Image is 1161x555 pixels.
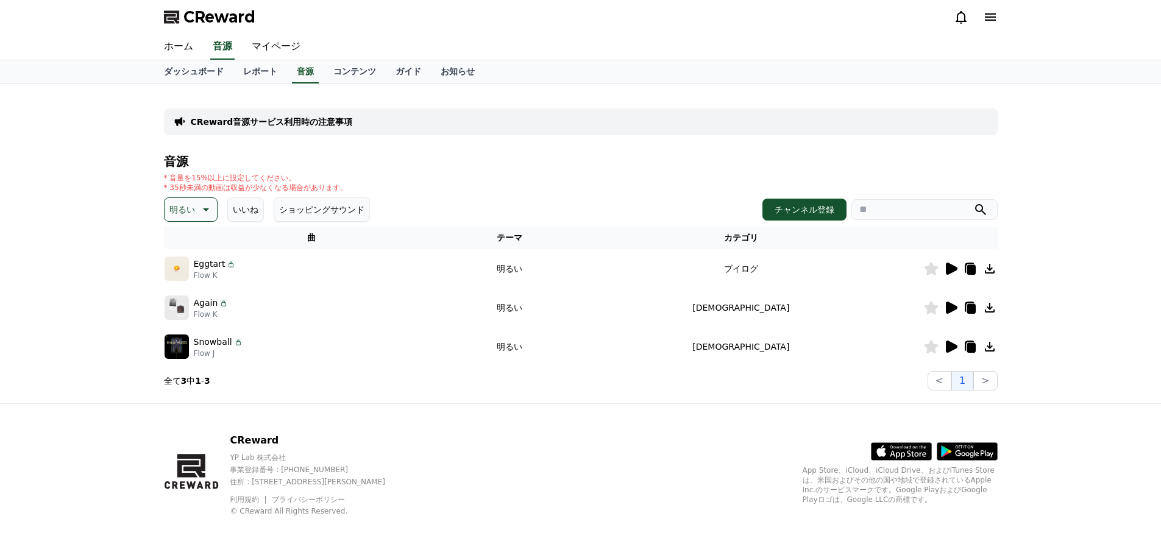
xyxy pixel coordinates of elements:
a: CReward音源サービス利用時の注意事項 [191,116,353,128]
th: カテゴリ [559,227,923,249]
td: [DEMOGRAPHIC_DATA] [559,288,923,327]
td: ブイログ [559,249,923,288]
p: Flow J [194,348,243,358]
a: 利用規約 [230,495,268,504]
button: > [973,371,997,391]
img: music [165,334,189,359]
p: Eggtart [194,258,225,270]
img: music [165,256,189,281]
p: Flow K [194,309,229,319]
button: チャンネル登録 [762,199,847,221]
strong: 3 [181,376,187,386]
button: いいね [227,197,264,222]
p: Flow K [194,270,236,280]
p: * 35秒未満の動画は収益が少なくなる場合があります。 [164,183,347,193]
p: YP Lab 株式会社 [230,453,406,462]
a: CReward [164,7,255,27]
td: 明るい [460,327,559,366]
th: テーマ [460,227,559,249]
strong: 3 [204,376,210,386]
a: お知らせ [431,60,485,83]
strong: 1 [195,376,201,386]
p: Again [194,297,218,309]
a: レポート [233,60,287,83]
span: CReward [183,7,255,27]
p: 事業登録番号 : [PHONE_NUMBER] [230,465,406,475]
p: * 音量を15%以上に設定してください。 [164,173,347,183]
a: プライバシーポリシー [272,495,345,504]
a: ダッシュボード [154,60,233,83]
td: [DEMOGRAPHIC_DATA] [559,327,923,366]
a: コンテンツ [324,60,386,83]
a: マイページ [242,34,310,60]
td: 明るい [460,249,559,288]
p: 明るい [169,201,195,218]
a: 音源 [210,34,235,60]
button: ショッピングサウンド [274,197,370,222]
button: 1 [951,371,973,391]
p: CReward [230,433,406,448]
h4: 音源 [164,155,998,168]
p: Snowball [194,336,232,348]
p: © CReward All Rights Reserved. [230,506,406,516]
p: 全て 中 - [164,375,210,387]
p: 住所 : [STREET_ADDRESS][PERSON_NAME] [230,477,406,487]
button: 明るい [164,197,218,222]
a: 音源 [292,60,319,83]
p: App Store、iCloud、iCloud Drive、およびiTunes Storeは、米国およびその他の国や地域で登録されているApple Inc.のサービスマークです。Google P... [803,465,998,504]
img: music [165,295,189,320]
td: 明るい [460,288,559,327]
th: 曲 [164,227,460,249]
a: ホーム [154,34,203,60]
button: < [928,371,951,391]
a: ガイド [386,60,431,83]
